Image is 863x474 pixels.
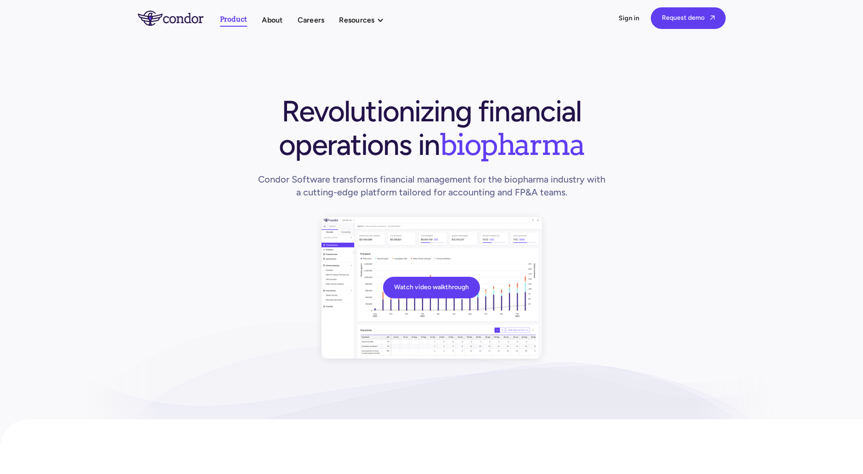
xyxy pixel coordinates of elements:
a: About [262,14,282,26]
div: Resources [339,14,374,26]
a: home [138,11,220,25]
h1: Condor Software transforms financial management for the biopharma industry with a cutting-edge pl... [255,173,608,199]
div: Resources [339,14,393,26]
a: Sign in [619,14,640,23]
span: biopharma [440,126,584,162]
a: Watch video walkthrough [383,277,480,298]
span:  [710,15,715,21]
a: Product [220,13,248,27]
a: Request demo [651,7,726,29]
h1: Revolutionizing financial operations in [255,95,608,161]
a: Careers [298,14,325,26]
